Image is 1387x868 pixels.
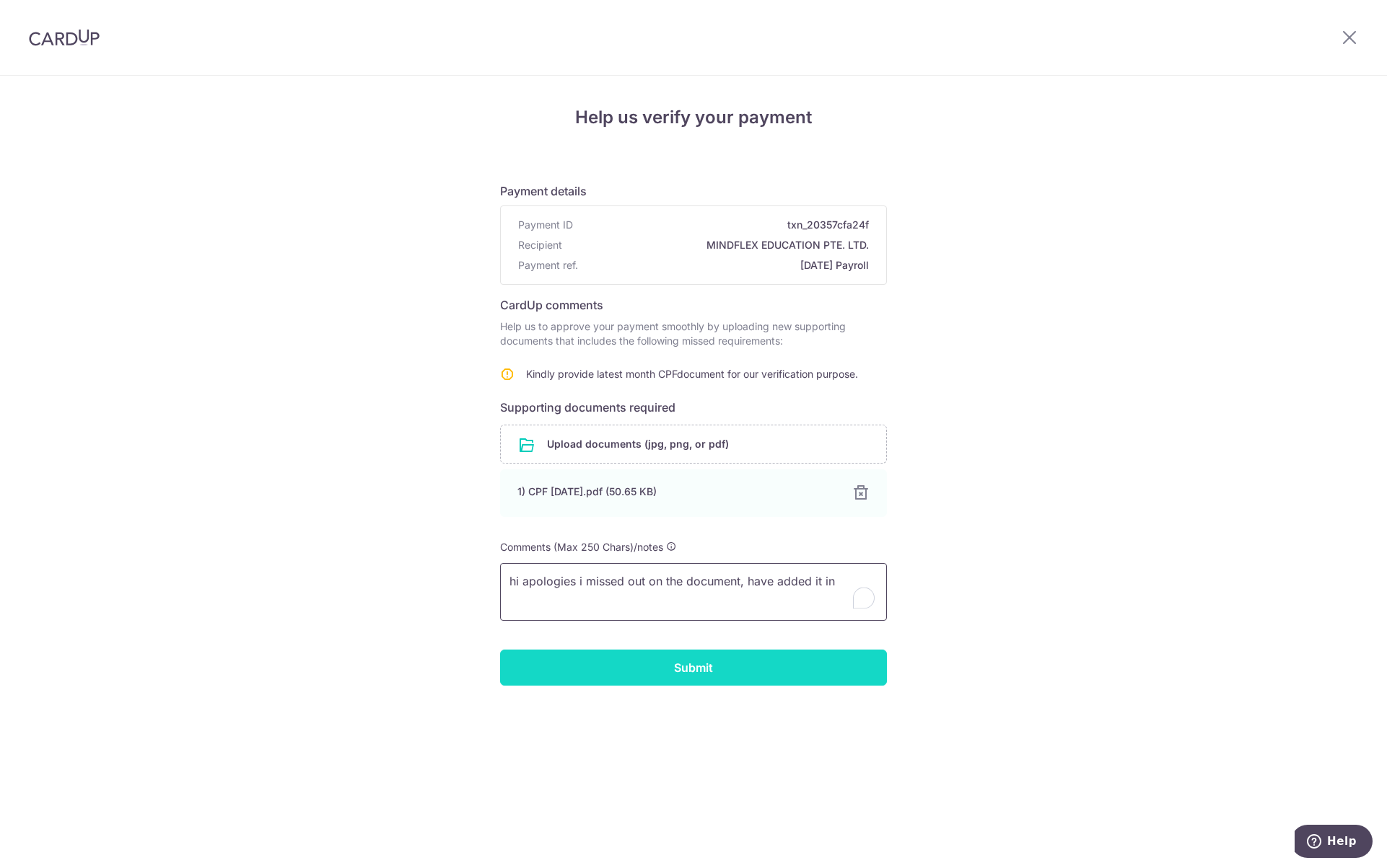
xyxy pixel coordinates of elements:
span: Recipient [518,238,562,252]
iframe: Opens a widget where you can find more information [1295,825,1373,861]
p: Help us to approve your payment smoothly by uploading new supporting documents that includes the ... [500,319,887,348]
h6: Supporting documents required [500,399,887,416]
div: 1) CPF [DATE].pdf (50.65 KB) [517,484,835,499]
div: Upload documents (jpg, png, or pdf) [500,425,887,464]
h6: CardUp comments [500,296,887,314]
span: Payment ref. [518,258,578,273]
h4: Help us verify your payment [500,105,887,130]
input: Submit [500,650,887,686]
span: [DATE] Payroll [584,258,869,273]
span: Payment ID [518,218,573,232]
h6: Payment details [500,182,887,200]
span: Kindly provide latest month CPFdocument for our verification purpose. [526,368,858,380]
span: Comments (Max 250 Chars)/notes [500,541,663,553]
span: txn_20357cfa24f [579,218,869,232]
textarea: To enrich screen reader interactions, please activate Accessibility in Grammarly extension settings [500,563,887,621]
span: MINDFLEX EDUCATION PTE. LTD. [568,238,869,252]
img: CardUp [29,29,100,46]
